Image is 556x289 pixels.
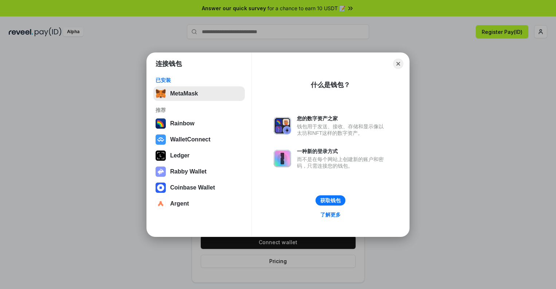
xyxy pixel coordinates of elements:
img: svg+xml,%3Csvg%20xmlns%3D%22http%3A%2F%2Fwww.w3.org%2F2000%2Fsvg%22%20width%3D%2228%22%20height%3... [156,151,166,161]
button: Argent [153,196,245,211]
h1: 连接钱包 [156,59,182,68]
img: svg+xml,%3Csvg%20xmlns%3D%22http%3A%2F%2Fwww.w3.org%2F2000%2Fsvg%22%20fill%3D%22none%22%20viewBox... [156,167,166,177]
div: WalletConnect [170,136,211,143]
div: Ledger [170,152,189,159]
a: 了解更多 [316,210,345,219]
div: Rabby Wallet [170,168,207,175]
div: 推荐 [156,107,243,113]
button: WalletConnect [153,132,245,147]
div: 您的数字资产之家 [297,115,387,122]
img: svg+xml,%3Csvg%20width%3D%2228%22%20height%3D%2228%22%20viewBox%3D%220%200%2028%2028%22%20fill%3D... [156,183,166,193]
div: MetaMask [170,90,198,97]
button: 获取钱包 [316,195,345,206]
button: Coinbase Wallet [153,180,245,195]
button: Rabby Wallet [153,164,245,179]
img: svg+xml,%3Csvg%20width%3D%2228%22%20height%3D%2228%22%20viewBox%3D%220%200%2028%2028%22%20fill%3D... [156,134,166,145]
button: Close [393,59,403,69]
div: 获取钱包 [320,197,341,204]
div: Coinbase Wallet [170,184,215,191]
div: 什么是钱包？ [311,81,350,89]
img: svg+xml,%3Csvg%20width%3D%2228%22%20height%3D%2228%22%20viewBox%3D%220%200%2028%2028%22%20fill%3D... [156,199,166,209]
button: Rainbow [153,116,245,131]
img: svg+xml,%3Csvg%20xmlns%3D%22http%3A%2F%2Fwww.w3.org%2F2000%2Fsvg%22%20fill%3D%22none%22%20viewBox... [274,150,291,167]
div: 钱包用于发送、接收、存储和显示像以太坊和NFT这样的数字资产。 [297,123,387,136]
div: 已安装 [156,77,243,83]
div: Argent [170,200,189,207]
div: 而不是在每个网站上创建新的账户和密码，只需连接您的钱包。 [297,156,387,169]
div: 了解更多 [320,211,341,218]
img: svg+xml,%3Csvg%20width%3D%22120%22%20height%3D%22120%22%20viewBox%3D%220%200%20120%20120%22%20fil... [156,118,166,129]
img: svg+xml,%3Csvg%20fill%3D%22none%22%20height%3D%2233%22%20viewBox%3D%220%200%2035%2033%22%20width%... [156,89,166,99]
button: Ledger [153,148,245,163]
div: 一种新的登录方式 [297,148,387,155]
img: svg+xml,%3Csvg%20xmlns%3D%22http%3A%2F%2Fwww.w3.org%2F2000%2Fsvg%22%20fill%3D%22none%22%20viewBox... [274,117,291,134]
div: Rainbow [170,120,195,127]
button: MetaMask [153,86,245,101]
